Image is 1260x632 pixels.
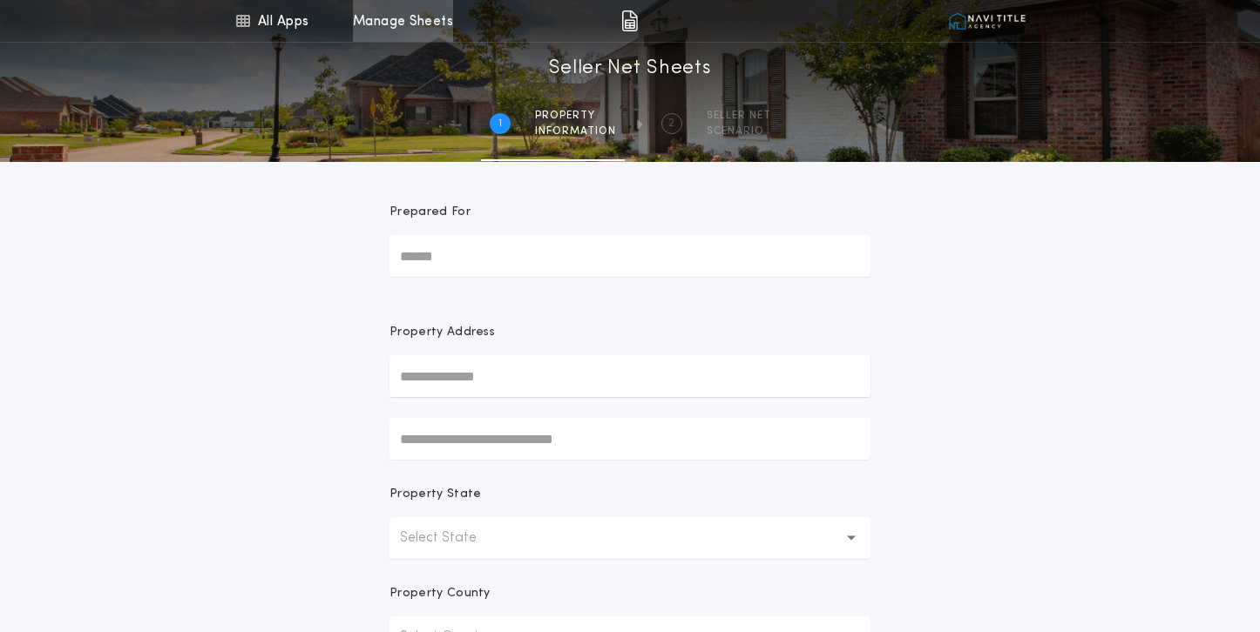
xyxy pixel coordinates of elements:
[390,204,471,221] p: Prepared For
[390,235,870,277] input: Prepared For
[549,55,712,83] h1: Seller Net Sheets
[707,124,771,138] span: SCENARIO
[535,124,616,138] span: information
[390,585,491,602] p: Property County
[390,324,870,341] p: Property Address
[621,10,638,31] img: img
[498,117,502,131] h2: 1
[400,528,505,548] p: Select State
[949,12,1027,30] img: vs-icon
[707,109,771,123] span: SELLER NET
[390,517,870,559] button: Select State
[668,117,674,131] h2: 2
[535,109,616,123] span: Property
[390,486,481,503] p: Property State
